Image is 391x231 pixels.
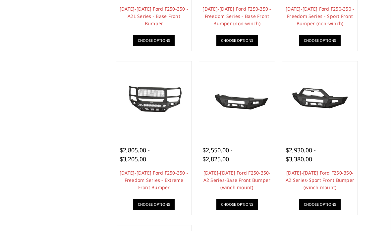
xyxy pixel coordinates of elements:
a: Choose Options [299,35,341,46]
a: 2023-2025 Ford F250-350-A2 Series-Base Front Bumper (winch mount) 2023-2025 Ford F250-350-A2 Seri... [201,63,273,135]
a: Choose Options [216,199,258,210]
span: $2,930.00 - $3,380.00 [286,146,316,163]
a: 2023-2025 Ford F250-350-A2 Series-Sport Front Bumper (winch mount) 2023-2025 Ford F250-350-A2 Ser... [284,63,356,135]
a: [DATE]-[DATE] Ford F250-350 - Freedom Series - Sport Front Bumper (non-winch) [286,6,354,27]
a: [DATE]-[DATE] Ford F250-350-A2 Series-Base Front Bumper (winch mount) [203,170,271,191]
a: Choose Options [133,199,175,210]
img: 2023-2025 Ford F250-350 - Freedom Series - Extreme Front Bumper [118,79,190,119]
span: $2,805.00 - $3,205.00 [120,146,150,163]
a: Choose Options [299,199,341,210]
a: Choose Options [216,35,258,46]
a: [DATE]-[DATE] Ford F250-350 - A2L Series - Base Front Bumper [120,6,188,27]
img: 2023-2025 Ford F250-350-A2 Series-Sport Front Bumper (winch mount) [284,82,356,116]
a: [DATE]-[DATE] Ford F250-350 - Freedom Series - Base Front Bumper (non-winch) [202,6,271,27]
span: $2,550.00 - $2,825.00 [202,146,233,163]
a: 2023-2025 Ford F250-350 - Freedom Series - Extreme Front Bumper 2023-2025 Ford F250-350 - Freedom... [118,63,190,135]
a: Choose Options [133,35,175,46]
a: [DATE]-[DATE] Ford F250-350 - Freedom Series - Extreme Front Bumper [120,170,188,191]
img: 2023-2025 Ford F250-350-A2 Series-Base Front Bumper (winch mount) [201,82,273,116]
a: [DATE]-[DATE] Ford F250-350-A2 Series-Sport Front Bumper (winch mount) [286,170,354,191]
